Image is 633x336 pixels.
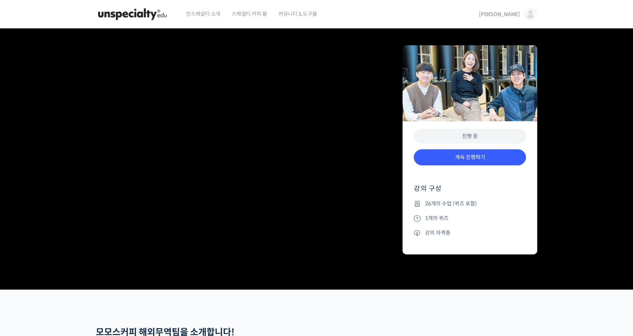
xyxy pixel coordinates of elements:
li: 강의 자격증 [414,228,526,237]
h4: 강의 구성 [414,184,526,199]
a: 계속 진행하기 [414,149,526,165]
li: 26개의 수업 (퀴즈 포함) [414,199,526,208]
div: 진행 중 [414,129,526,144]
span: [PERSON_NAME] [479,11,520,18]
li: 1개의 퀴즈 [414,214,526,223]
